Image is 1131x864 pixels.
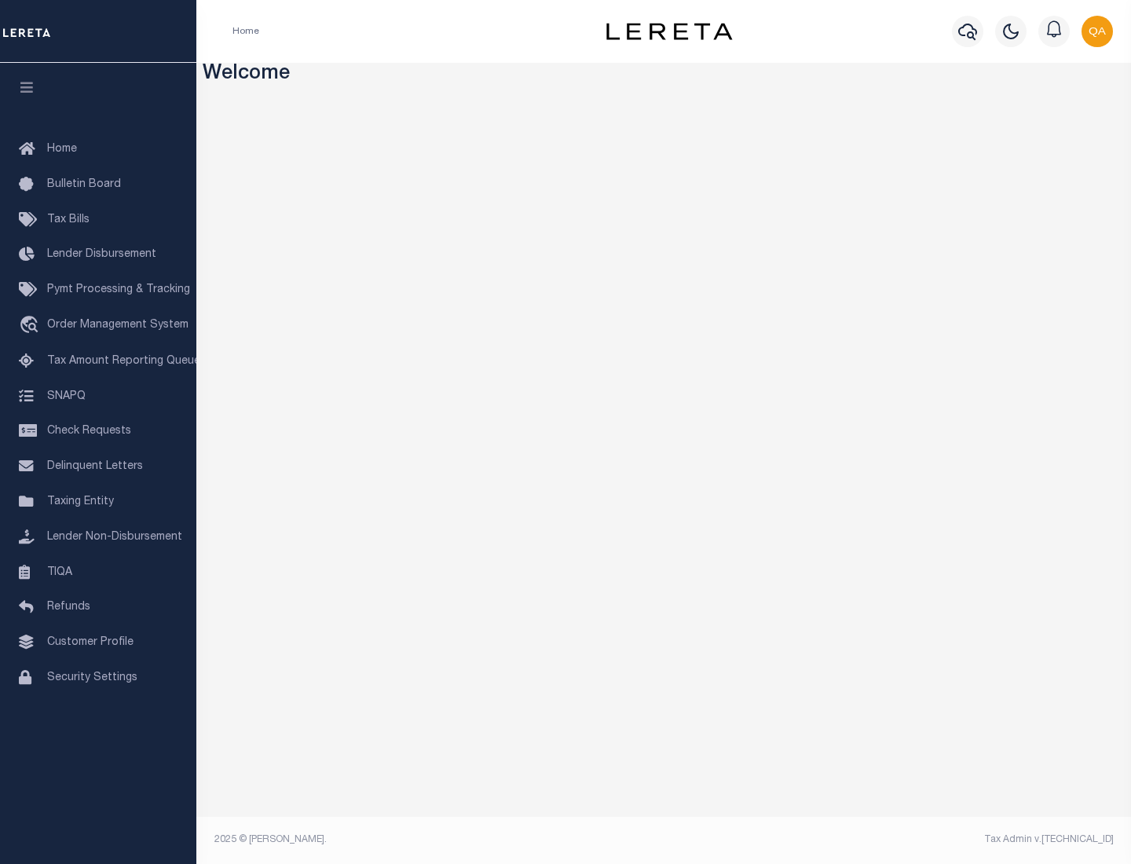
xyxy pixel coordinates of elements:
i: travel_explore [19,316,44,336]
img: svg+xml;base64,PHN2ZyB4bWxucz0iaHR0cDovL3d3dy53My5vcmcvMjAwMC9zdmciIHBvaW50ZXItZXZlbnRzPSJub25lIi... [1082,16,1113,47]
span: Refunds [47,602,90,613]
div: 2025 © [PERSON_NAME]. [203,833,664,847]
h3: Welcome [203,63,1126,87]
span: Bulletin Board [47,179,121,190]
span: Pymt Processing & Tracking [47,284,190,295]
span: TIQA [47,566,72,577]
span: Tax Bills [47,214,90,225]
span: SNAPQ [47,390,86,401]
li: Home [232,24,259,38]
span: Lender Non-Disbursement [47,532,182,543]
span: Delinquent Letters [47,461,143,472]
span: Security Settings [47,672,137,683]
span: Lender Disbursement [47,249,156,260]
span: Home [47,144,77,155]
span: Tax Amount Reporting Queue [47,356,200,367]
span: Order Management System [47,320,188,331]
span: Taxing Entity [47,496,114,507]
span: Customer Profile [47,637,134,648]
div: Tax Admin v.[TECHNICAL_ID] [675,833,1114,847]
img: logo-dark.svg [606,23,732,40]
span: Check Requests [47,426,131,437]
